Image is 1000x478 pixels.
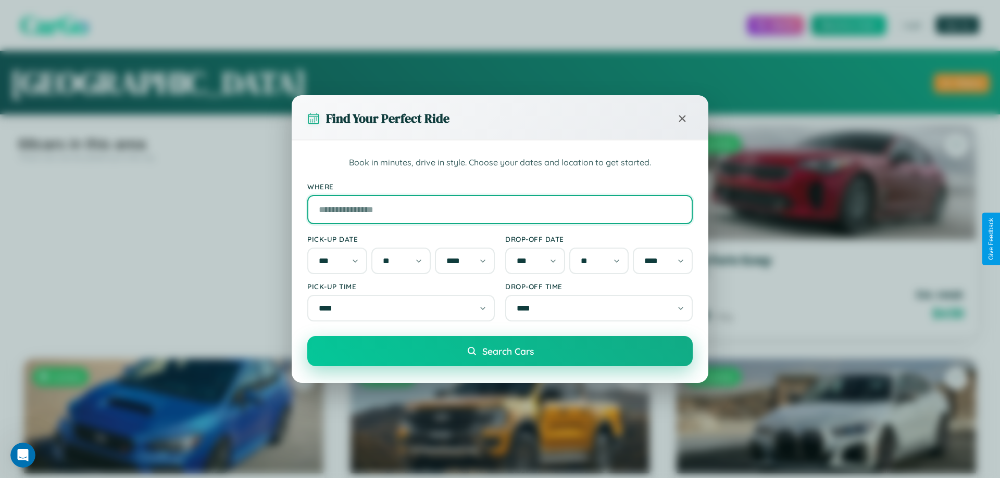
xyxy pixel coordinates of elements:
h3: Find Your Perfect Ride [326,110,449,127]
label: Pick-up Date [307,235,495,243]
span: Search Cars [482,345,534,357]
button: Search Cars [307,336,693,366]
p: Book in minutes, drive in style. Choose your dates and location to get started. [307,156,693,170]
label: Drop-off Time [505,282,693,291]
label: Where [307,182,693,191]
label: Pick-up Time [307,282,495,291]
label: Drop-off Date [505,235,693,243]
